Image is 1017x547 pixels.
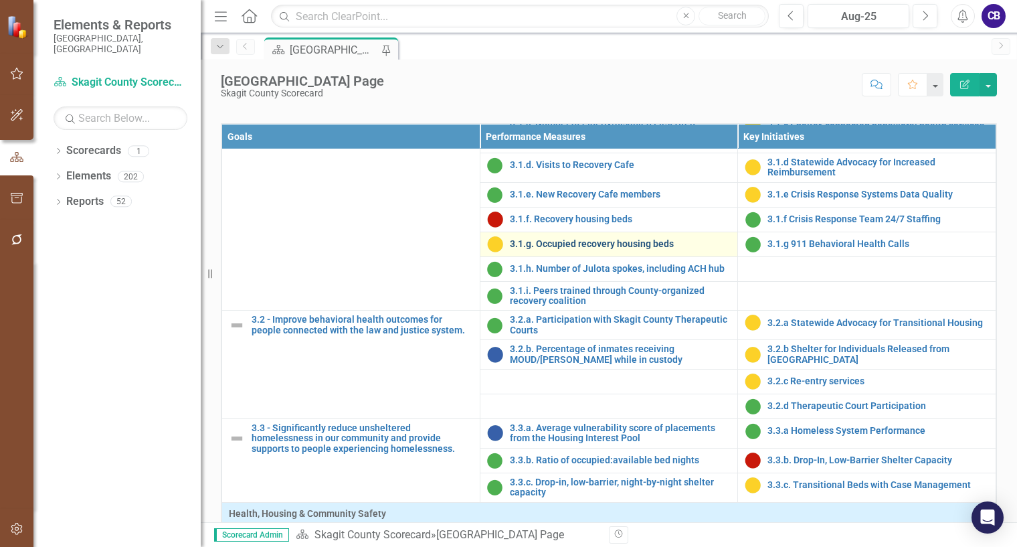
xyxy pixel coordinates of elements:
[738,394,996,418] td: Double-Click to Edit Right Click for Context Menu
[745,347,761,363] img: Caution
[510,189,731,200] a: 3.1.e. New Recovery Cafe members
[738,232,996,256] td: Double-Click to Edit Right Click for Context Menu
[487,212,503,228] img: Below Plan
[738,340,996,370] td: Double-Click to Edit Right Click for Context Menu
[510,214,731,224] a: 3.1.f. Recovery housing beds
[54,17,187,33] span: Elements & Reports
[222,59,480,311] td: Double-Click to Edit Right Click for Context Menu
[510,455,731,465] a: 3.3.b. Ratio of occupied:available bed nights
[738,448,996,473] td: Double-Click to Edit Right Click for Context Menu
[110,196,132,208] div: 52
[54,33,187,55] small: [GEOGRAPHIC_DATA], [GEOGRAPHIC_DATA]
[252,315,473,335] a: 3.2 - Improve behavioral health outcomes for people connected with the law and justice system.
[745,374,761,390] img: Caution
[745,477,761,493] img: Caution
[745,212,761,228] img: On Target
[718,10,747,21] span: Search
[510,315,731,335] a: 3.2.a. Participation with Skagit County Therapeutic Courts
[510,344,731,365] a: 3.2.b. Percentage of inmates receiving MOUD/[PERSON_NAME] while in custody
[290,42,378,58] div: [GEOGRAPHIC_DATA] Page
[54,75,187,90] a: Skagit County Scorecard
[745,187,761,203] img: Caution
[480,256,738,281] td: Double-Click to Edit Right Click for Context Menu
[745,236,761,252] img: On Target
[118,171,144,182] div: 202
[510,286,731,307] a: 3.1.i. Peers trained through County-organized recovery coalition
[480,232,738,256] td: Double-Click to Edit Right Click for Context Menu
[738,369,996,394] td: Double-Click to Edit Right Click for Context Menu
[767,214,989,224] a: 3.1.f Crisis Response Team 24/7 Staffing
[487,317,503,333] img: On Target
[738,311,996,340] td: Double-Click to Edit Right Click for Context Menu
[487,187,503,203] img: On Target
[487,347,503,363] img: No Information
[480,207,738,232] td: Double-Click to Edit Right Click for Context Menu
[738,182,996,207] td: Double-Click to Edit Right Click for Context Menu
[699,7,765,25] button: Search
[487,425,503,441] img: No Information
[480,182,738,207] td: Double-Click to Edit Right Click for Context Menu
[767,318,989,328] a: 3.2.a Statewide Advocacy for Transitional Housing
[745,315,761,331] img: Caution
[738,207,996,232] td: Double-Click to Edit Right Click for Context Menu
[436,528,564,541] div: [GEOGRAPHIC_DATA] Page
[510,160,731,170] a: 3.1.d. Visits to Recovery Cafe
[767,426,989,436] a: 3.3.a Homeless System Performance
[271,5,769,28] input: Search ClearPoint...
[767,480,989,490] a: 3.3.c. Transitional Beds with Case Management
[745,453,761,469] img: Below Plan
[222,311,480,419] td: Double-Click to Edit Right Click for Context Menu
[296,528,599,543] div: »
[229,507,989,520] span: Health, Housing & Community Safety
[480,418,738,448] td: Double-Click to Edit Right Click for Context Menu
[510,239,731,249] a: 3.1.g. Occupied recovery housing beds
[214,528,289,542] span: Scorecard Admin
[767,376,989,386] a: 3.2.c Re-entry services
[252,423,473,454] a: 3.3 - Significantly reduce unsheltered homelessness in our community and provide supports to peop...
[480,311,738,340] td: Double-Click to Edit Right Click for Context Menu
[487,157,503,173] img: On Target
[221,74,384,88] div: [GEOGRAPHIC_DATA] Page
[738,473,996,502] td: Double-Click to Edit Right Click for Context Menu
[480,281,738,311] td: Double-Click to Edit Right Click for Context Menu
[745,398,761,414] img: On Target
[487,479,503,495] img: On Target
[314,528,431,541] a: Skagit County Scorecard
[480,153,738,182] td: Double-Click to Edit Right Click for Context Menu
[510,423,731,444] a: 3.3.a. Average vulnerability score of placements from the Housing Interest Pool
[66,143,121,159] a: Scorecards
[66,194,104,210] a: Reports
[767,157,989,178] a: 3.1.d Statewide Advocacy for Increased Reimbursement
[745,159,761,175] img: Caution
[767,239,989,249] a: 3.1.g 911 Behavioral Health Calls
[66,169,111,184] a: Elements
[487,236,503,252] img: Caution
[480,340,738,370] td: Double-Click to Edit Right Click for Context Menu
[767,189,989,200] a: 3.1.e Crisis Response Systems Data Quality
[808,4,909,28] button: Aug-25
[738,418,996,448] td: Double-Click to Edit Right Click for Context Menu
[487,261,503,277] img: On Target
[767,401,989,411] a: 3.2.d Therapeutic Court Participation
[510,477,731,498] a: 3.3.c. Drop-in, low-barrier, night-by-night shelter capacity
[487,453,503,469] img: On Target
[745,423,761,439] img: On Target
[767,344,989,365] a: 3.2.b Shelter for Individuals Released from [GEOGRAPHIC_DATA]
[128,145,149,157] div: 1
[54,106,187,130] input: Search Below...
[229,317,245,333] img: Not Defined
[221,88,384,98] div: Skagit County Scorecard
[480,473,738,502] td: Double-Click to Edit Right Click for Context Menu
[812,9,905,25] div: Aug-25
[738,153,996,182] td: Double-Click to Edit Right Click for Context Menu
[480,448,738,473] td: Double-Click to Edit Right Click for Context Menu
[487,288,503,304] img: On Target
[7,15,30,39] img: ClearPoint Strategy
[222,418,480,502] td: Double-Click to Edit Right Click for Context Menu
[972,501,1004,534] div: Open Intercom Messenger
[510,264,731,274] a: 3.1.h. Number of Julota spokes, including ACH hub
[767,455,989,465] a: 3.3.b. Drop-In, Low-Barrier Shelter Capacity
[229,431,245,447] img: Not Defined
[982,4,1006,28] button: CB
